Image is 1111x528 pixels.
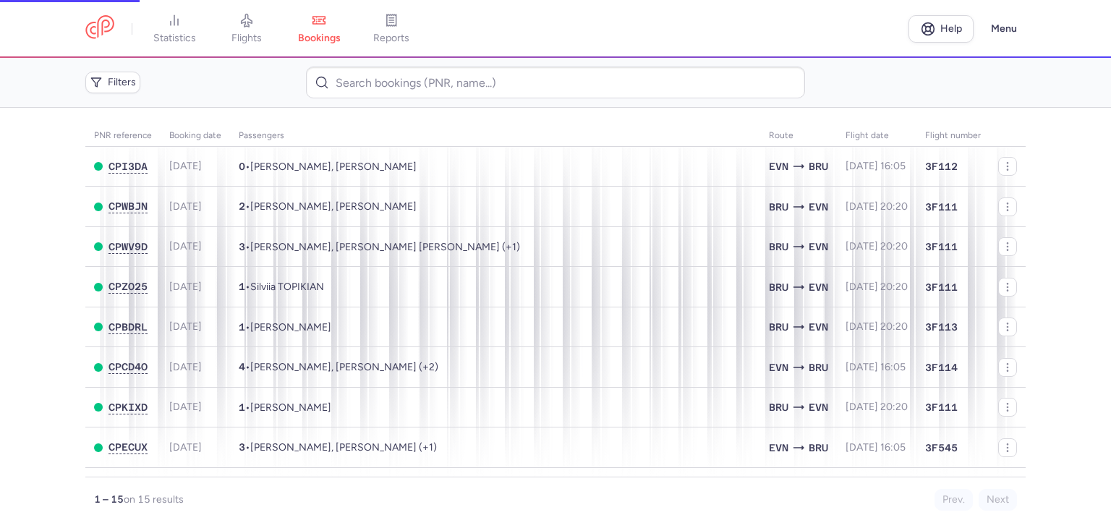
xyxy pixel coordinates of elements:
[925,360,958,375] span: 3F114
[769,399,788,415] span: BRU
[108,281,148,292] span: CPZO25
[809,440,828,456] span: BRU
[769,158,788,174] span: EVN
[239,321,331,333] span: •
[769,279,788,295] span: BRU
[239,361,245,372] span: 4
[108,200,148,212] span: CPWBJN
[239,401,245,413] span: 1
[161,125,230,147] th: Booking date
[846,401,908,413] span: [DATE] 20:20
[809,279,828,295] span: EVN
[239,200,417,213] span: •
[169,441,202,454] span: [DATE]
[809,239,828,255] span: EVN
[169,200,202,213] span: [DATE]
[809,319,828,335] span: EVN
[283,13,355,45] a: bookings
[837,125,916,147] th: flight date
[108,241,148,253] button: CPWV9D
[809,158,828,174] span: BRU
[108,401,148,414] button: CPKIXD
[85,72,140,93] button: Filters
[250,281,324,293] span: Silviia TOPIKIAN
[846,361,906,373] span: [DATE] 16:05
[925,320,958,334] span: 3F113
[94,493,124,506] strong: 1 – 15
[239,161,245,172] span: 0
[760,125,837,147] th: Route
[809,359,828,375] span: BRU
[230,125,760,147] th: Passengers
[916,125,989,147] th: Flight number
[239,241,245,252] span: 3
[153,32,196,45] span: statistics
[298,32,341,45] span: bookings
[210,13,283,45] a: flights
[108,441,148,454] button: CPECUX
[846,281,908,293] span: [DATE] 20:20
[108,361,148,372] span: CPCD4O
[846,240,908,252] span: [DATE] 20:20
[169,240,202,252] span: [DATE]
[124,493,184,506] span: on 15 results
[108,161,148,173] button: CPI3DA
[169,401,202,413] span: [DATE]
[908,15,974,43] a: Help
[250,441,437,454] span: Mojgan BOJHAN, Maria NATTAGH, Marion JALILDOKHTI MAMAGHANI
[925,440,958,455] span: 3F545
[239,321,245,333] span: 1
[169,320,202,333] span: [DATE]
[108,200,148,213] button: CPWBJN
[239,281,245,292] span: 1
[138,13,210,45] a: statistics
[169,281,202,293] span: [DATE]
[769,359,788,375] span: EVN
[239,441,245,453] span: 3
[108,241,148,252] span: CPWV9D
[239,401,331,414] span: •
[769,199,788,215] span: BRU
[355,13,427,45] a: reports
[108,361,148,373] button: CPCD4O
[925,280,958,294] span: 3F111
[846,320,908,333] span: [DATE] 20:20
[979,489,1017,511] button: Next
[239,241,520,253] span: •
[769,319,788,335] span: BRU
[239,281,324,293] span: •
[373,32,409,45] span: reports
[846,200,908,213] span: [DATE] 20:20
[250,361,438,373] span: Omid YARMOHAMMADI, Nematollah YARMOHAMMADI, Shima AHMADI, Fahimeh HOSSEINI
[169,160,202,172] span: [DATE]
[769,239,788,255] span: BRU
[306,67,804,98] input: Search bookings (PNR, name...)
[809,399,828,415] span: EVN
[250,401,331,414] span: Erik POGOSIAN
[809,199,828,215] span: EVN
[925,400,958,414] span: 3F111
[231,32,262,45] span: flights
[108,281,148,293] button: CPZO25
[239,441,437,454] span: •
[250,321,331,333] span: Narek MIRZOJAN
[846,441,906,454] span: [DATE] 16:05
[925,200,958,214] span: 3F111
[169,361,202,373] span: [DATE]
[239,200,245,212] span: 2
[846,160,906,172] span: [DATE] 16:05
[85,125,161,147] th: PNR reference
[940,23,962,34] span: Help
[925,239,958,254] span: 3F111
[108,161,148,172] span: CPI3DA
[769,440,788,456] span: EVN
[239,361,438,373] span: •
[250,161,417,173] span: Hrant HALOBJAN, Chouchanna MINASYAN
[982,15,1026,43] button: Menu
[108,77,136,88] span: Filters
[108,321,148,333] button: CPBDRL
[239,161,417,173] span: •
[925,159,958,174] span: 3F112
